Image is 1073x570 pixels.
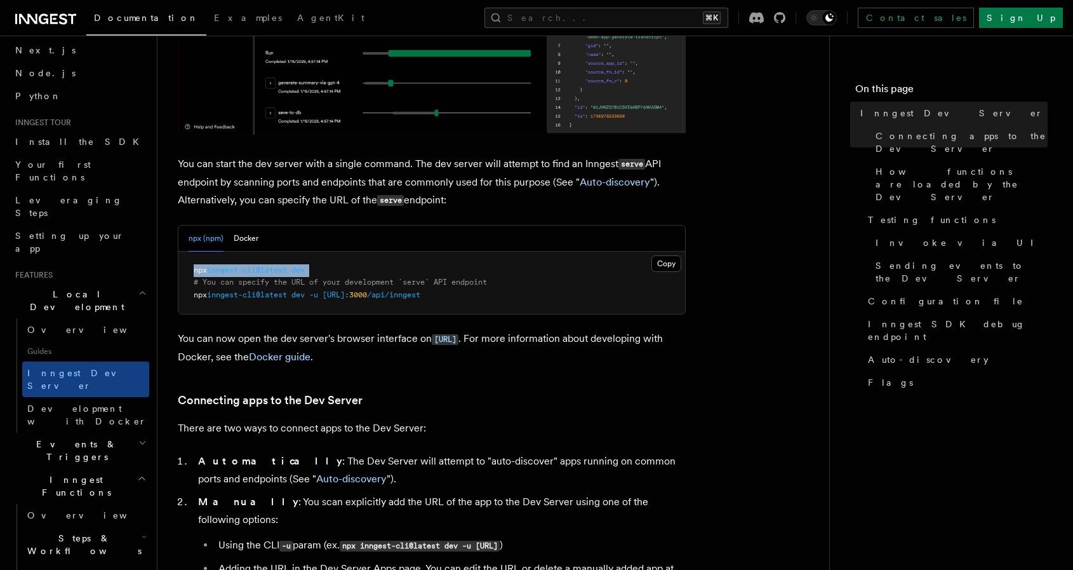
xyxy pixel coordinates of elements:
button: Inngest Functions [10,468,149,504]
button: Docker [234,226,258,252]
a: Sign Up [979,8,1063,28]
span: Development with Docker [27,404,147,426]
span: Leveraging Steps [15,195,123,218]
span: Inngest Dev Server [27,368,136,391]
span: 3000 [349,290,367,299]
a: Sending events to the Dev Server [870,254,1048,290]
button: Toggle dark mode [806,10,837,25]
a: Inngest SDK debug endpoint [863,313,1048,348]
a: Testing functions [863,208,1048,231]
li: Using the CLI param (ex. ) [215,536,686,555]
a: Connecting apps to the Dev Server [178,391,363,409]
button: Steps & Workflows [22,527,149,562]
strong: Manually [198,496,298,508]
span: Invoke via UI [876,236,1044,249]
span: Next.js [15,45,76,55]
span: Your first Functions [15,159,91,182]
li: : The Dev Server will attempt to "auto-discover" apps running on common ports and endpoints (See ... [194,452,686,488]
code: serve [377,195,404,206]
kbd: ⌘K [703,11,721,24]
span: Features [10,270,53,280]
a: Invoke via UI [870,231,1048,254]
code: -u [279,541,293,552]
span: inngest-cli@latest [207,290,287,299]
p: You can now open the dev server's browser interface on . For more information about developing wi... [178,330,686,366]
a: Node.js [10,62,149,85]
span: # You can specify the URL of your development `serve` API endpoint [194,278,487,287]
a: Next.js [10,39,149,62]
code: [URL] [432,334,458,345]
a: Leveraging Steps [10,189,149,224]
a: Development with Docker [22,397,149,433]
p: You can start the dev server with a single command. The dev server will attempt to find an Innges... [178,155,686,210]
a: How functions are loaded by the Dev Server [870,160,1048,208]
span: Connecting apps to the Dev Server [876,130,1048,155]
a: Install the SDK [10,130,149,153]
a: AgentKit [290,4,372,34]
a: Setting up your app [10,224,149,260]
span: dev [291,266,305,275]
span: AgentKit [297,13,364,23]
a: Documentation [86,4,206,36]
span: Flags [868,376,913,389]
span: Local Development [10,288,138,313]
span: [URL]: [323,290,349,299]
p: There are two ways to connect apps to the Dev Server: [178,419,686,437]
span: npx [194,266,207,275]
code: serve [618,159,645,170]
span: npx [194,290,207,299]
div: Local Development [10,318,149,433]
button: Search...⌘K [484,8,728,28]
a: [URL] [432,332,458,344]
a: Overview [22,504,149,527]
a: Docker guide [249,351,310,363]
span: Setting up your app [15,231,124,254]
a: Auto-discovery [863,348,1048,371]
button: Local Development [10,283,149,318]
span: dev [291,290,305,299]
span: Examples [214,13,282,23]
span: -u [309,290,318,299]
span: Node.js [15,68,76,78]
span: Inngest SDK debug endpoint [868,318,1048,343]
span: Documentation [94,13,199,23]
a: Python [10,85,149,107]
span: Auto-discovery [868,353,989,366]
a: Examples [206,4,290,34]
span: /api/inngest [367,290,420,299]
a: Flags [863,371,1048,394]
span: Steps & Workflows [22,532,142,557]
span: Testing functions [868,214,996,226]
button: Copy [651,255,681,272]
span: Inngest Functions [10,473,137,499]
span: Guides [22,341,149,362]
a: Inngest Dev Server [855,102,1048,125]
code: npx inngest-cli@latest dev -u [URL] [340,541,500,552]
button: Events & Triggers [10,433,149,468]
span: Install the SDK [15,137,147,147]
span: Overview [27,510,158,520]
span: Configuration file [868,295,1023,308]
span: Inngest tour [10,118,71,128]
span: Events & Triggers [10,438,138,463]
span: Sending events to the Dev Server [876,259,1048,285]
a: Contact sales [858,8,974,28]
a: Auto-discovery [316,473,387,485]
a: Your first Functions [10,153,149,189]
span: Inngest Dev Server [860,107,1043,119]
span: Overview [27,325,158,335]
strong: Automatically [198,455,342,467]
span: inngest-cli@latest [207,266,287,275]
button: npx (npm) [189,226,223,252]
a: Inngest Dev Server [22,362,149,397]
a: Connecting apps to the Dev Server [870,125,1048,160]
a: Configuration file [863,290,1048,313]
span: How functions are loaded by the Dev Server [876,165,1048,203]
h4: On this page [855,81,1048,102]
a: Overview [22,318,149,341]
a: Auto-discovery [580,176,650,188]
span: Python [15,91,62,101]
